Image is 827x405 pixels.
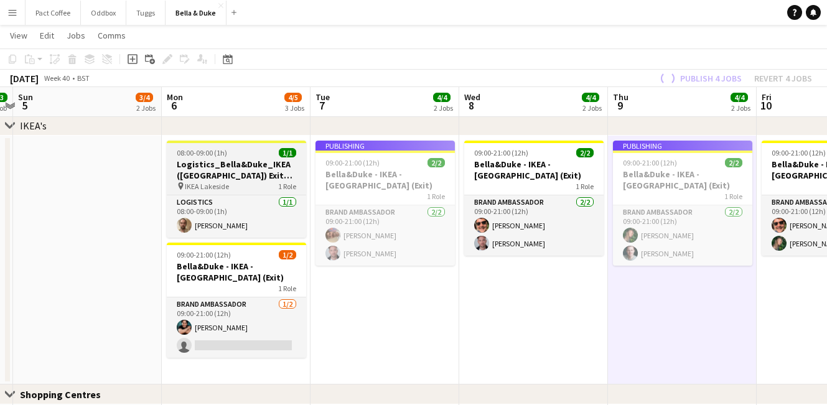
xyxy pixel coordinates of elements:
span: 3/4 [136,93,153,102]
span: 09:00-21:00 (12h) [177,250,231,259]
app-job-card: 09:00-21:00 (12h)2/2Bella&Duke - IKEA - [GEOGRAPHIC_DATA] (Exit)1 RoleBrand Ambassador2/209:00-21... [464,141,604,256]
app-job-card: 09:00-21:00 (12h)1/2Bella&Duke - IKEA - [GEOGRAPHIC_DATA] (Exit)1 RoleBrand Ambassador1/209:00-21... [167,243,306,358]
span: 4/4 [582,93,599,102]
div: Shopping Centres [20,388,111,401]
span: Sun [18,91,33,103]
span: Wed [464,91,480,103]
span: 4/4 [433,93,451,102]
app-card-role: Logistics1/108:00-09:00 (1h)[PERSON_NAME] [167,195,306,238]
span: 1 Role [278,182,296,191]
span: 2/2 [576,148,594,157]
span: 09:00-21:00 (12h) [772,148,826,157]
span: Tue [315,91,330,103]
span: Fri [762,91,772,103]
span: 4/4 [731,93,748,102]
div: 2 Jobs [434,103,453,113]
a: Comms [93,27,131,44]
span: 8 [462,98,480,113]
h3: Logistics_Bella&Duke_IKEA ([GEOGRAPHIC_DATA]) Exit Door [167,159,306,181]
span: 5 [16,98,33,113]
div: 2 Jobs [731,103,750,113]
span: 9 [611,98,628,113]
button: Tuggs [126,1,166,25]
span: Comms [98,30,126,41]
span: Jobs [67,30,85,41]
span: Edit [40,30,54,41]
button: Pact Coffee [26,1,81,25]
app-job-card: 08:00-09:00 (1h)1/1Logistics_Bella&Duke_IKEA ([GEOGRAPHIC_DATA]) Exit Door IKEA Lakeside1 RoleLog... [167,141,306,238]
span: 1/2 [279,250,296,259]
span: 7 [314,98,330,113]
h3: Bella&Duke - IKEA - [GEOGRAPHIC_DATA] (Exit) [167,261,306,283]
a: Jobs [62,27,90,44]
app-job-card: Publishing09:00-21:00 (12h)2/2Bella&Duke - IKEA - [GEOGRAPHIC_DATA] (Exit)1 RoleBrand Ambassador2... [613,141,752,266]
button: Bella & Duke [166,1,227,25]
span: 1/1 [279,148,296,157]
div: 2 Jobs [582,103,602,113]
app-card-role: Brand Ambassador2/209:00-21:00 (12h)[PERSON_NAME][PERSON_NAME] [464,195,604,256]
span: Thu [613,91,628,103]
span: 1 Role [278,284,296,293]
a: View [5,27,32,44]
span: IKEA Lakeside [185,182,229,191]
div: 2 Jobs [136,103,156,113]
span: View [10,30,27,41]
div: BST [77,73,90,83]
app-job-card: Publishing09:00-21:00 (12h)2/2Bella&Duke - IKEA - [GEOGRAPHIC_DATA] (Exit)1 RoleBrand Ambassador2... [315,141,455,266]
span: Week 40 [41,73,72,83]
h3: Bella&Duke - IKEA - [GEOGRAPHIC_DATA] (Exit) [464,159,604,181]
span: 6 [165,98,183,113]
div: 3 Jobs [285,103,304,113]
span: 4/5 [284,93,302,102]
a: Edit [35,27,59,44]
button: Oddbox [81,1,126,25]
div: IKEA's [20,119,47,132]
app-card-role: Brand Ambassador1/209:00-21:00 (12h)[PERSON_NAME] [167,297,306,358]
span: 10 [760,98,772,113]
div: Publishing [613,141,752,151]
span: 1 Role [576,182,594,191]
div: [DATE] [10,72,39,85]
span: Mon [167,91,183,103]
span: 09:00-21:00 (12h) [474,148,528,157]
div: Publishing [315,141,455,151]
span: 08:00-09:00 (1h) [177,148,227,157]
